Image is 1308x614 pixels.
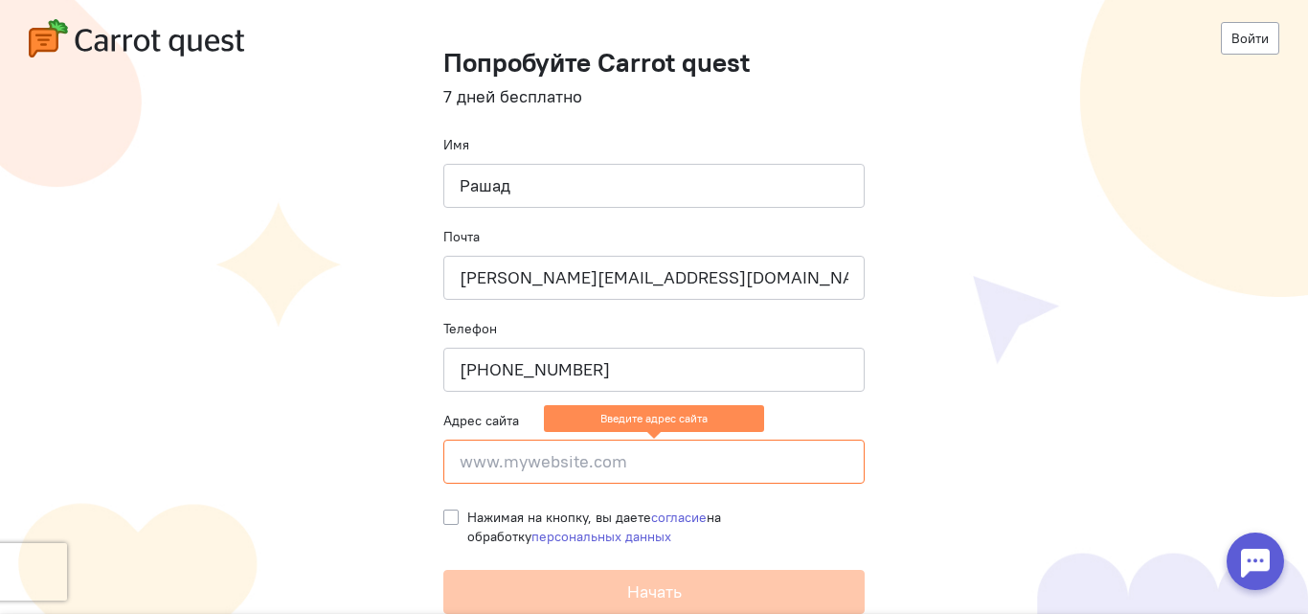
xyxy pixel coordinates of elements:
[443,48,865,78] h1: Попробуйте Carrot quest
[1221,22,1279,55] a: Войти
[544,405,764,431] ng-message: Введите адрес сайта
[443,440,865,484] input: www.mywebsite.com
[443,319,497,338] label: Телефон
[443,570,865,614] button: Начать
[443,256,865,300] input: name@company.ru
[29,19,244,57] img: carrot-quest-logo.svg
[443,227,480,246] label: Почта
[981,38,1013,53] a: здесь
[443,164,865,208] input: Ваше имя
[467,509,721,545] span: Нажимая на кнопку, вы даете на обработку
[651,509,707,526] a: согласие
[443,411,519,430] label: Адрес сайта
[443,135,469,154] label: Имя
[443,87,865,106] h4: 7 дней бесплатно
[1089,28,1152,47] span: Я согласен
[443,348,865,392] input: +79001110101
[531,528,671,545] a: персональных данных
[1072,18,1168,57] button: Я согласен
[627,580,682,603] span: Начать
[137,21,1050,54] div: Мы используем cookies для улучшения работы сайта, анализа трафика и персонализации. Используя сай...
